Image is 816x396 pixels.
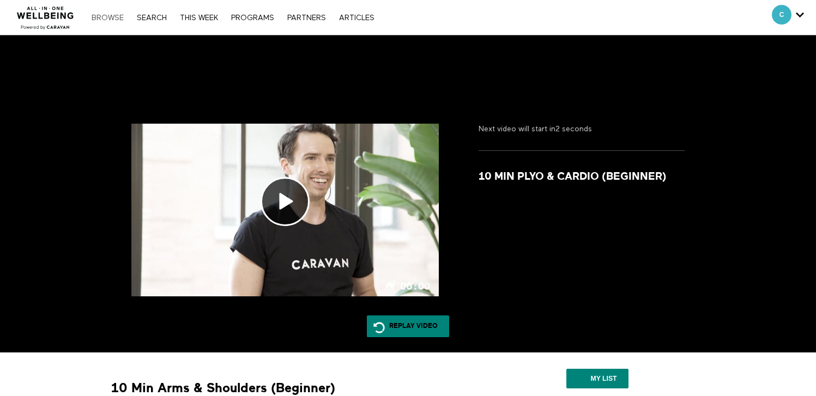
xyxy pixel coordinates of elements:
[479,222,685,244] p: ☑ Improved Lung Health ☑ Incr...
[174,14,223,22] a: THIS WEEK
[555,125,592,133] strong: 2 seconds
[367,315,449,337] a: Replay Video
[131,14,172,22] a: Search
[479,170,667,184] strong: 10 Min Plyo & Cardio (Beginner)
[334,14,380,22] a: ARTICLES
[86,14,129,22] a: Browse
[86,12,379,23] nav: Primary
[566,369,628,388] button: My list
[226,14,280,22] a: PROGRAMS
[479,124,685,135] p: Next video will start in
[282,14,331,22] a: PARTNERS
[479,192,685,215] p: Get ready to sweat. Your blood will be pumping. Heart will be racing. Find your rhythm and find y...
